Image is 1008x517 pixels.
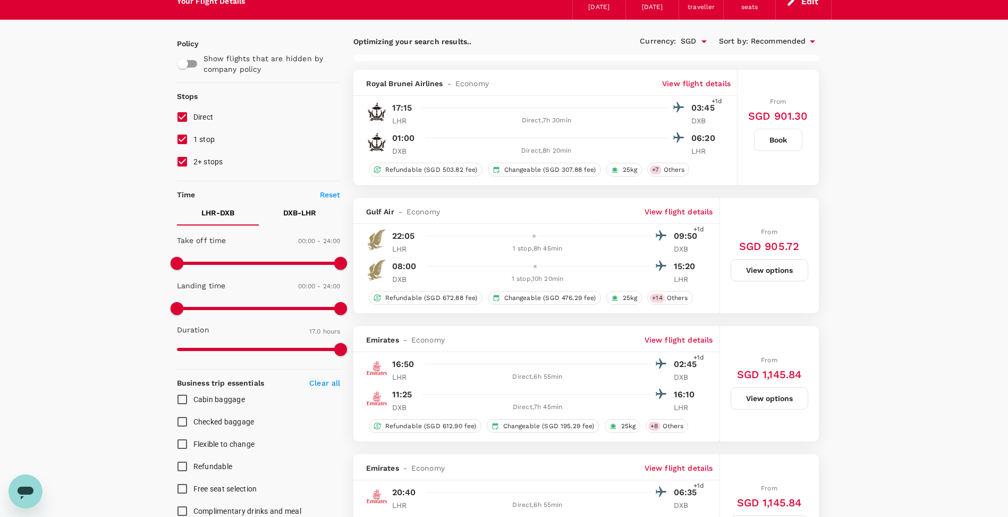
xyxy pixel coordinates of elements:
span: - [399,463,411,473]
p: View flight details [662,78,731,89]
div: traveller [688,2,715,13]
span: From [761,485,777,492]
img: EK [366,357,387,379]
p: DXB [674,500,700,511]
div: [DATE] [588,2,609,13]
span: Sort by : [719,36,748,47]
span: Others [658,422,688,431]
span: Refundable (SGD 612.90 fee) [381,422,481,431]
span: + 8 [648,422,660,431]
span: 00:00 - 24:00 [298,237,341,245]
span: Changeable (SGD 195.29 fee) [499,422,599,431]
div: 1 stop , 8h 45min [425,244,650,254]
div: Refundable (SGD 672.88 fee) [369,291,482,305]
span: 1 stop [193,135,215,144]
span: Currency : [640,36,676,47]
p: LHR - DXB [201,207,234,218]
p: DXB [392,146,419,156]
p: 09:50 [674,230,700,243]
button: Book [754,129,802,151]
button: Open [697,34,711,49]
span: 25kg [617,422,640,431]
div: seats [741,2,758,13]
div: Refundable (SGD 612.90 fee) [369,419,481,433]
p: LHR [691,146,718,156]
span: Gulf Air [366,206,394,217]
span: +1d [693,224,704,235]
p: Duration [177,324,209,335]
p: Policy [177,38,187,49]
div: +14Others [647,291,692,305]
p: DXB [674,372,700,382]
span: Refundable (SGD 672.88 fee) [381,294,482,303]
img: BI [366,131,387,153]
div: Changeable (SGD 476.29 fee) [488,291,601,305]
div: Direct , 7h 30min [425,115,668,126]
span: Complimentary drinks and meal [193,507,301,515]
span: Cabin baggage [193,395,245,404]
span: - [443,78,455,89]
div: Changeable (SGD 195.29 fee) [487,419,599,433]
p: 11:25 [392,388,412,401]
p: Optimizing your search results.. [353,36,586,47]
span: Royal Brunei Airlines [366,78,443,89]
span: Direct [193,113,214,121]
p: 03:45 [691,102,718,114]
p: 02:45 [674,358,700,371]
span: 25kg [619,294,642,303]
div: Direct , 6h 55min [425,372,650,382]
p: 22:05 [392,230,415,243]
span: Flexible to change [193,440,255,448]
img: GF [366,260,387,281]
p: DXB - LHR [283,207,316,218]
p: 20:40 [392,486,416,499]
span: 17.0 hours [309,328,341,335]
span: - [394,206,406,217]
span: Economy [411,335,445,345]
p: 16:10 [674,388,700,401]
div: 25kg [605,419,641,433]
h6: SGD 901.30 [748,107,808,124]
span: Others [663,294,692,303]
span: Changeable (SGD 476.29 fee) [500,294,600,303]
p: 01:00 [392,132,415,145]
p: 06:20 [691,132,718,145]
span: 00:00 - 24:00 [298,282,341,290]
p: LHR [392,372,419,382]
p: DXB [674,244,700,254]
p: LHR [392,500,419,511]
span: Economy [411,463,445,473]
p: LHR [392,244,419,254]
p: 16:50 [392,358,414,371]
div: Direct , 7h 45min [425,402,650,413]
div: [DATE] [642,2,663,13]
span: Changeable (SGD 307.88 fee) [500,165,600,174]
div: +8Others [646,419,688,433]
span: + 7 [650,165,661,174]
iframe: Button to launch messaging window [9,474,43,508]
span: Others [659,165,689,174]
span: - [399,335,411,345]
div: Direct , 6h 55min [425,500,650,511]
div: Direct , 8h 20min [425,146,668,156]
p: 06:35 [674,486,700,499]
p: View flight details [645,335,713,345]
p: Time [177,189,196,200]
span: +1d [693,353,704,363]
p: DXB [691,115,718,126]
span: Economy [455,78,489,89]
button: View options [731,259,808,281]
span: Emirates [366,463,399,473]
strong: Business trip essentials [177,379,265,387]
span: 2+ stops [193,157,223,166]
img: BI [366,101,387,122]
img: GF [366,229,387,251]
span: 25kg [619,165,642,174]
p: 08:00 [392,260,417,273]
span: Free seat selection [193,485,257,493]
span: Checked baggage [193,418,255,426]
p: LHR [392,115,419,126]
img: EK [366,486,387,507]
span: From [770,98,786,105]
p: Reset [320,189,341,200]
